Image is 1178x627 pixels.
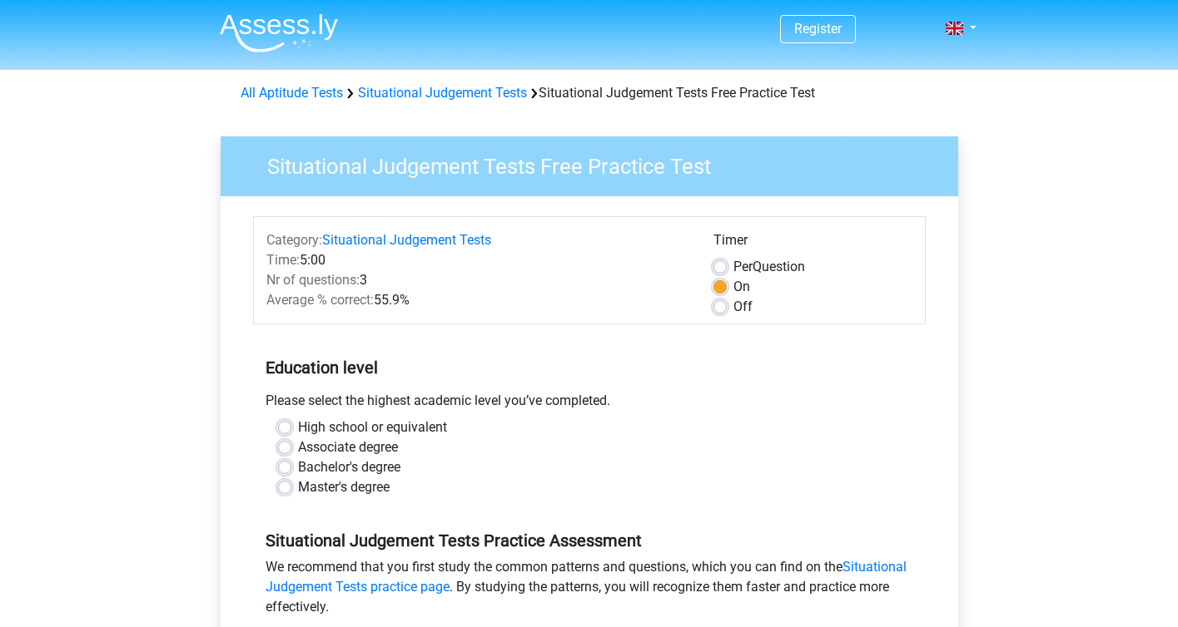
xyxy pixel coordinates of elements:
label: Off [733,297,753,317]
label: Question [733,257,805,277]
span: Average % correct: [266,292,374,308]
label: Master's degree [298,477,390,497]
h5: Education level [266,351,913,384]
a: All Aptitude Tests [241,85,343,101]
img: Assessly [220,13,338,52]
span: Nr of questions: [266,272,360,288]
div: We recommend that you first study the common patterns and questions, which you can find on the . ... [253,557,926,624]
span: Category: [266,232,322,248]
span: Per [733,259,753,274]
span: Time: [266,252,300,268]
label: High school or equivalent [298,417,447,437]
label: Bachelor's degree [298,457,400,477]
div: Timer [713,230,912,257]
a: Register [794,21,842,37]
label: Associate degree [298,437,398,457]
a: Situational Judgement Tests [358,85,527,101]
h3: Situational Judgement Tests Free Practice Test [247,147,946,180]
div: 5:00 [254,250,701,270]
div: 3 [254,270,701,290]
label: On [733,277,750,297]
div: 55.9% [254,290,701,310]
div: Situational Judgement Tests Free Practice Test [234,83,945,103]
a: Situational Judgement Tests [322,232,491,248]
div: Please select the highest academic level you’ve completed. [253,391,926,417]
h5: Situational Judgement Tests Practice Assessment [266,531,913,550]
